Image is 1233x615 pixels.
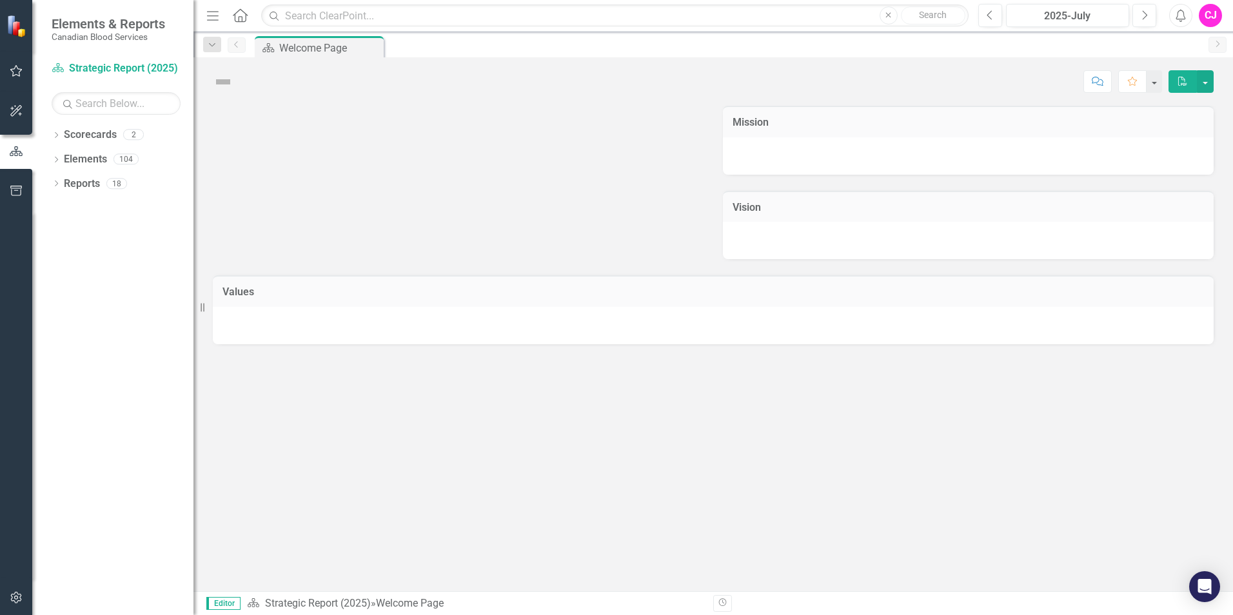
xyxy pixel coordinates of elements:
[206,597,241,610] span: Editor
[901,6,965,24] button: Search
[247,596,704,611] div: »
[1006,4,1129,27] button: 2025-July
[106,178,127,189] div: 18
[1189,571,1220,602] div: Open Intercom Messenger
[64,177,100,191] a: Reports
[6,14,30,38] img: ClearPoint Strategy
[213,72,233,92] img: Not Defined
[123,130,144,141] div: 2
[261,5,969,27] input: Search ClearPoint...
[279,40,380,56] div: Welcome Page
[64,152,107,167] a: Elements
[265,597,371,609] a: Strategic Report (2025)
[376,597,444,609] div: Welcome Page
[52,61,181,76] a: Strategic Report (2025)
[52,16,165,32] span: Elements & Reports
[113,154,139,165] div: 104
[919,10,947,20] span: Search
[52,32,165,42] small: Canadian Blood Services
[733,202,1204,213] h3: Vision
[64,128,117,142] a: Scorecards
[1199,4,1222,27] button: CJ
[733,117,1204,128] h3: Mission
[52,92,181,115] input: Search Below...
[222,286,1204,298] h3: Values
[1011,8,1125,24] div: 2025-July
